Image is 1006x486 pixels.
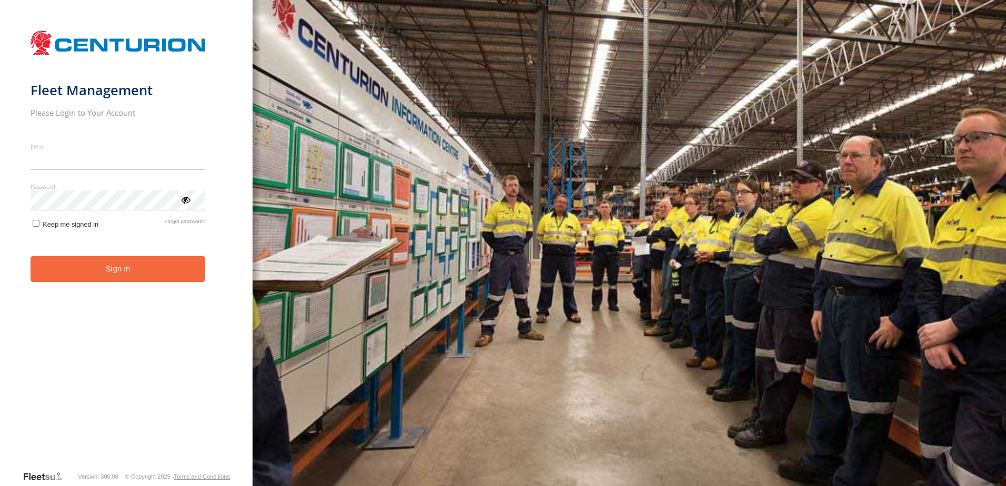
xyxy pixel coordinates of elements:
form: main [31,25,223,470]
button: Sign in [31,256,206,282]
input: Keep me signed in [33,220,39,227]
a: Forgot password? [165,218,206,228]
h2: Please Login to Your Account [31,107,206,118]
label: Password [31,183,206,190]
a: Terms and Conditions [174,473,230,480]
img: Centurion Transport [31,29,206,56]
a: Visit our Website [23,471,71,482]
label: Email [31,143,206,151]
div: © Copyright 2025 - [125,473,230,480]
div: ViewPassword [180,194,190,205]
span: Keep me signed in [43,220,98,228]
h1: Fleet Management [31,82,206,99]
div: Version: 306.00 [78,473,118,480]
